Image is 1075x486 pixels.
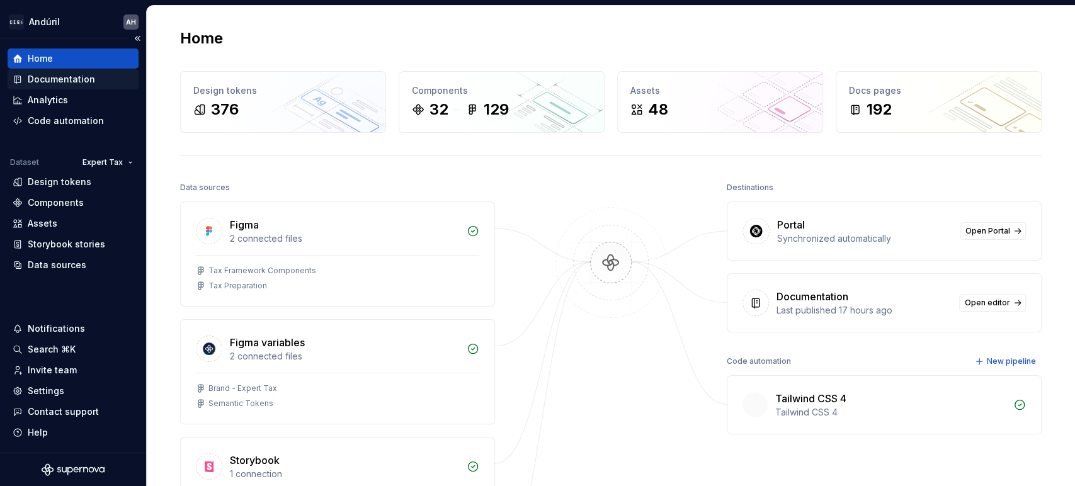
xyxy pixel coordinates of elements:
span: Open editor [965,298,1010,308]
a: Open editor [959,294,1026,312]
div: 2 connected files [230,350,459,363]
div: Last published 17 hours ago [776,304,952,317]
a: Design tokens [8,172,139,192]
div: Design tokens [28,176,91,188]
div: Tax Framework Components [208,266,316,276]
div: Data sources [28,259,86,271]
div: Andúril [29,16,60,28]
div: Documentation [28,73,95,86]
a: Figma variables2 connected filesBrand - Expert TaxSemantic Tokens [180,319,495,424]
div: Storybook stories [28,238,105,251]
a: Figma2 connected filesTax Framework ComponentsTax Preparation [180,201,495,307]
div: Settings [28,385,64,397]
button: New pipeline [971,353,1042,370]
div: Home [28,52,53,65]
button: AndúrilAH [3,8,144,35]
button: Expert Tax [77,154,139,171]
a: Analytics [8,90,139,110]
div: Storybook [230,453,280,468]
a: Assets [8,213,139,234]
a: Documentation [8,69,139,89]
div: Data sources [180,179,230,196]
div: 376 [211,99,239,120]
a: Home [8,48,139,69]
img: 572984b3-56a8-419d-98bc-7b186c70b928.png [9,14,24,30]
div: 129 [484,99,509,120]
a: Storybook stories [8,234,139,254]
div: Documentation [776,289,848,304]
span: New pipeline [987,356,1036,366]
a: Assets48 [617,71,823,133]
button: Collapse sidebar [128,30,146,47]
svg: Supernova Logo [42,463,105,476]
div: Code automation [28,115,104,127]
div: 2 connected files [230,232,459,245]
div: Assets [630,84,810,97]
a: Data sources [8,255,139,275]
div: Tax Preparation [208,281,267,291]
div: Design tokens [193,84,373,97]
span: Open Portal [965,226,1010,236]
div: Analytics [28,94,68,106]
div: Search ⌘K [28,343,76,356]
div: Docs pages [849,84,1028,97]
div: Figma variables [230,335,305,350]
div: Portal [777,217,805,232]
a: Invite team [8,360,139,380]
a: Code automation [8,111,139,131]
span: Expert Tax [82,157,123,167]
div: Notifications [28,322,85,335]
a: Design tokens376 [180,71,386,133]
div: Tailwind CSS 4 [775,391,846,406]
div: Semantic Tokens [208,398,273,409]
button: Notifications [8,319,139,339]
div: 1 connection [230,468,459,480]
a: Open Portal [960,222,1026,240]
div: Dataset [10,157,39,167]
div: Code automation [727,353,791,370]
h2: Home [180,28,223,48]
div: Destinations [727,179,773,196]
div: AH [126,17,136,27]
div: Components [28,196,84,209]
div: Components [412,84,591,97]
div: Brand - Expert Tax [208,383,277,393]
div: Synchronized automatically [777,232,952,245]
div: 48 [648,99,668,120]
div: Assets [28,217,57,230]
button: Help [8,422,139,443]
a: Docs pages192 [836,71,1042,133]
a: Settings [8,381,139,401]
div: Tailwind CSS 4 [775,406,1006,419]
div: Figma [230,217,259,232]
button: Search ⌘K [8,339,139,359]
a: Components32129 [399,71,605,133]
a: Components [8,193,139,213]
div: 32 [429,99,448,120]
button: Contact support [8,402,139,422]
div: Help [28,426,48,439]
div: 192 [867,99,892,120]
div: Invite team [28,364,77,376]
div: Contact support [28,405,99,418]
